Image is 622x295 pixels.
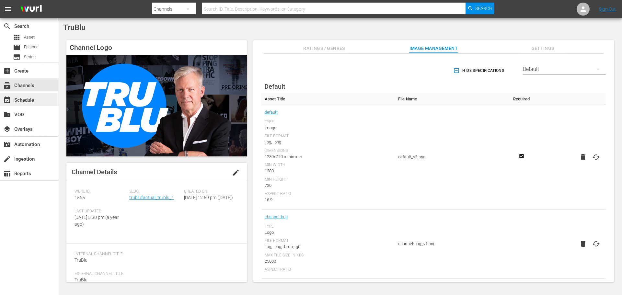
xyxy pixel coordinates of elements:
[395,210,507,279] td: channel-bug_v1.png
[599,6,616,12] a: Sign Out
[13,53,21,61] span: Series
[265,108,278,117] a: default
[265,139,392,145] div: .jpg, .png
[265,238,392,244] div: File Format
[518,153,525,159] svg: Required
[75,277,87,282] span: TruBlu
[265,282,392,290] span: Bits Tile
[72,168,117,176] span: Channel Details
[13,43,21,51] span: Episode
[3,170,11,177] span: Reports
[409,44,458,52] span: Image Management
[75,252,236,257] span: Internal Channel Title:
[452,62,507,80] button: Hide Specifications
[3,22,11,30] span: Search
[265,258,392,265] div: 25000
[466,3,494,14] button: Search
[265,267,392,272] div: Aspect Ratio
[232,169,240,176] span: edit
[63,23,86,32] span: TruBlu
[265,163,392,168] div: Min Width
[75,209,126,214] span: Last Updated:
[519,44,567,52] span: Settings
[16,2,47,17] img: ans4CAIJ8jUAAAAAAAAAAAAAAAAAAAAAAAAgQb4GAAAAAAAAAAAAAAAAAAAAAAAAJMjXAAAAAAAAAAAAAAAAAAAAAAAAgAT5G...
[24,54,36,60] span: Series
[265,197,392,203] div: 16:9
[184,195,233,200] span: [DATE] 12:59 pm ([DATE])
[75,215,119,227] span: [DATE] 5:30 pm (a year ago)
[184,189,236,194] span: Created On:
[507,93,536,105] th: Required
[261,93,395,105] th: Asset Title
[228,165,244,180] button: edit
[13,33,21,41] span: Asset
[395,105,507,210] td: default_v2.png
[475,3,492,14] span: Search
[24,44,39,50] span: Episode
[66,55,247,156] img: TruBlu
[4,5,12,13] span: menu
[3,155,11,163] span: Ingestion
[75,195,85,200] span: 1565
[75,257,87,263] span: TruBlu
[265,213,288,221] a: channel-bug
[265,177,392,182] div: Min Height
[3,82,11,89] span: Channels
[265,153,392,160] div: 1280x720 minimum
[129,189,181,194] span: Slug:
[523,60,606,78] div: Default
[3,111,11,119] span: VOD
[395,93,507,105] th: File Name
[265,224,392,229] div: Type
[300,44,349,52] span: Ratings / Genres
[265,191,392,197] div: Aspect Ratio
[3,67,11,75] span: Create
[265,229,392,236] div: Logo
[264,83,285,90] span: Default
[265,182,392,189] div: 720
[24,34,35,40] span: Asset
[265,119,392,125] div: Type
[129,195,174,200] a: trublufactual_trublu_1
[3,96,11,104] span: Schedule
[3,141,11,148] span: Automation
[265,148,392,153] div: Dimensions
[66,40,247,55] h4: Channel Logo
[265,168,392,174] div: 1280
[455,67,504,74] span: Hide Specifications
[75,189,126,194] span: Wurl ID:
[265,125,392,131] div: Image
[3,125,11,133] span: Overlays
[265,244,392,250] div: .jpg, .png, .bmp, .gif
[75,271,236,277] span: External Channel Title:
[265,134,392,139] div: File Format
[265,253,392,258] div: Max File Size In Kbs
